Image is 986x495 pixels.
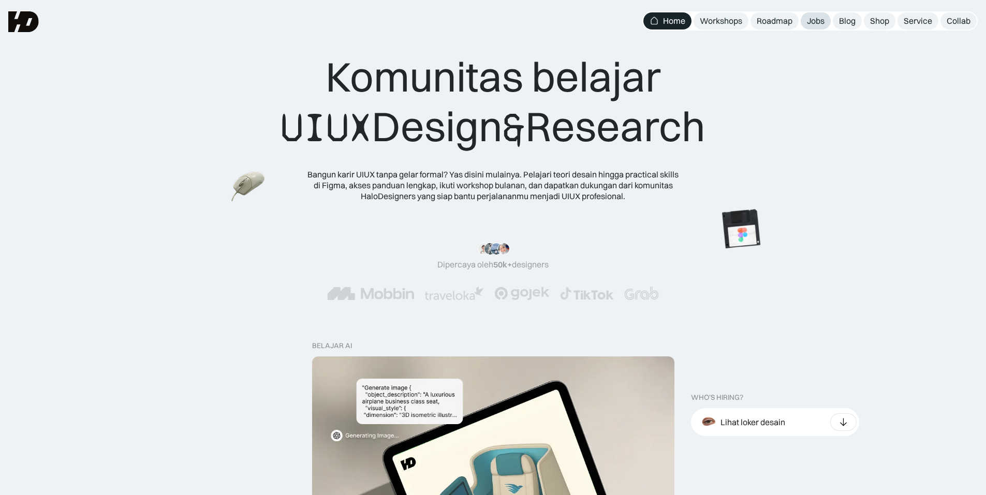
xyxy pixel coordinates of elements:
[643,12,691,29] a: Home
[750,12,799,29] a: Roadmap
[833,12,862,29] a: Blog
[897,12,938,29] a: Service
[694,12,748,29] a: Workshops
[281,52,705,153] div: Komunitas belajar Design Research
[281,103,372,153] span: UIUX
[437,259,549,270] div: Dipercaya oleh designers
[691,393,743,402] div: WHO’S HIRING?
[940,12,977,29] a: Collab
[947,16,970,26] div: Collab
[904,16,932,26] div: Service
[663,16,685,26] div: Home
[839,16,856,26] div: Blog
[757,16,792,26] div: Roadmap
[493,259,512,269] span: 50k+
[870,16,889,26] div: Shop
[864,12,895,29] a: Shop
[503,103,525,153] span: &
[720,417,785,428] div: Lihat loker desain
[307,169,680,201] div: Bangun karir UIUX tanpa gelar formal? Yas disini mulainya. Pelajari teori desain hingga practical...
[807,16,825,26] div: Jobs
[312,341,352,350] div: belajar ai
[700,16,742,26] div: Workshops
[801,12,831,29] a: Jobs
